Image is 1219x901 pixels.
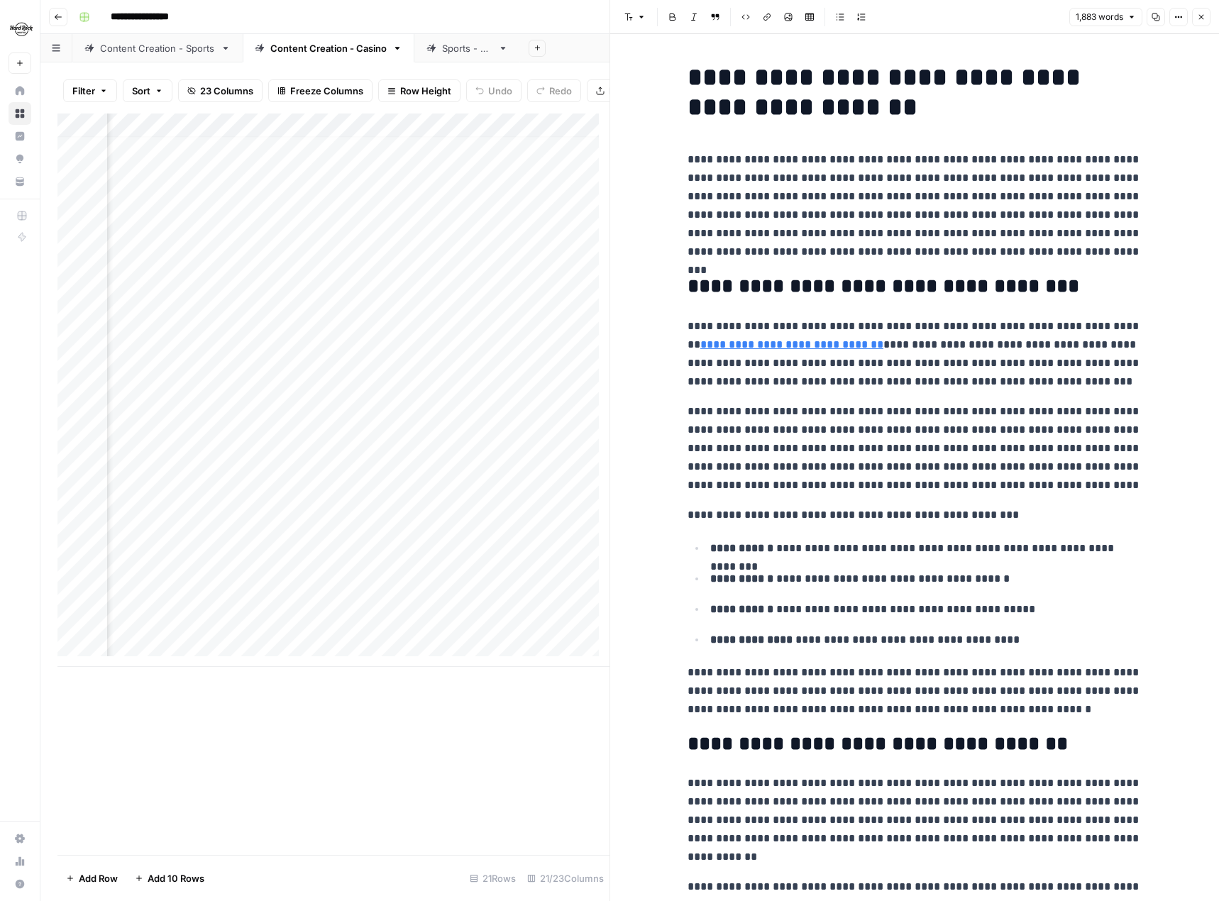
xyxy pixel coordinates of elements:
[1076,11,1123,23] span: 1,883 words
[488,84,512,98] span: Undo
[148,871,204,885] span: Add 10 Rows
[126,867,213,890] button: Add 10 Rows
[9,827,31,850] a: Settings
[9,16,34,42] img: Hard Rock Digital Logo
[522,867,609,890] div: 21/23 Columns
[414,34,520,62] a: Sports - QA
[466,79,522,102] button: Undo
[123,79,172,102] button: Sort
[72,34,243,62] a: Content Creation - Sports
[290,84,363,98] span: Freeze Columns
[63,79,117,102] button: Filter
[100,41,215,55] div: Content Creation - Sports
[464,867,522,890] div: 21 Rows
[57,867,126,890] button: Add Row
[400,84,451,98] span: Row Height
[270,41,387,55] div: Content Creation - Casino
[178,79,263,102] button: 23 Columns
[9,11,31,47] button: Workspace: Hard Rock Digital
[1069,8,1142,26] button: 1,883 words
[549,84,572,98] span: Redo
[79,871,118,885] span: Add Row
[9,102,31,125] a: Browse
[132,84,150,98] span: Sort
[587,79,668,102] button: Export CSV
[9,850,31,873] a: Usage
[243,34,414,62] a: Content Creation - Casino
[9,79,31,102] a: Home
[527,79,581,102] button: Redo
[200,84,253,98] span: 23 Columns
[9,170,31,193] a: Your Data
[268,79,373,102] button: Freeze Columns
[9,125,31,148] a: Insights
[378,79,460,102] button: Row Height
[72,84,95,98] span: Filter
[9,148,31,170] a: Opportunities
[9,873,31,895] button: Help + Support
[442,41,492,55] div: Sports - QA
